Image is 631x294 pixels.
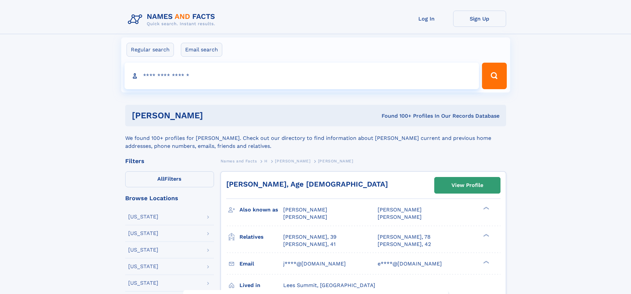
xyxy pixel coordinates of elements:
[239,204,283,215] h3: Also known as
[400,11,453,27] a: Log In
[239,231,283,243] h3: Relatives
[181,43,222,57] label: Email search
[283,214,327,220] span: [PERSON_NAME]
[125,11,221,29] img: Logo Names and Facts
[127,43,174,57] label: Regular search
[128,264,158,269] div: [US_STATE]
[128,214,158,219] div: [US_STATE]
[482,63,506,89] button: Search Button
[451,178,483,193] div: View Profile
[435,177,500,193] a: View Profile
[128,280,158,286] div: [US_STATE]
[239,280,283,291] h3: Lived in
[132,111,292,120] h1: [PERSON_NAME]
[264,159,268,163] span: H
[283,206,327,213] span: [PERSON_NAME]
[378,233,431,241] a: [PERSON_NAME], 78
[125,63,479,89] input: search input
[125,126,506,150] div: We found 100+ profiles for [PERSON_NAME]. Check out our directory to find information about [PERS...
[128,231,158,236] div: [US_STATE]
[378,214,422,220] span: [PERSON_NAME]
[157,176,164,182] span: All
[125,195,214,201] div: Browse Locations
[128,247,158,253] div: [US_STATE]
[283,233,337,241] a: [PERSON_NAME], 39
[283,282,375,288] span: Lees Summit, [GEOGRAPHIC_DATA]
[318,159,353,163] span: [PERSON_NAME]
[453,11,506,27] a: Sign Up
[239,258,283,269] h3: Email
[125,158,214,164] div: Filters
[378,206,422,213] span: [PERSON_NAME]
[226,180,388,188] a: [PERSON_NAME], Age [DEMOGRAPHIC_DATA]
[125,171,214,187] label: Filters
[275,157,310,165] a: [PERSON_NAME]
[283,241,336,248] a: [PERSON_NAME], 41
[275,159,310,163] span: [PERSON_NAME]
[292,112,500,120] div: Found 100+ Profiles In Our Records Database
[482,206,490,210] div: ❯
[482,233,490,237] div: ❯
[378,241,431,248] a: [PERSON_NAME], 42
[482,260,490,264] div: ❯
[264,157,268,165] a: H
[221,157,257,165] a: Names and Facts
